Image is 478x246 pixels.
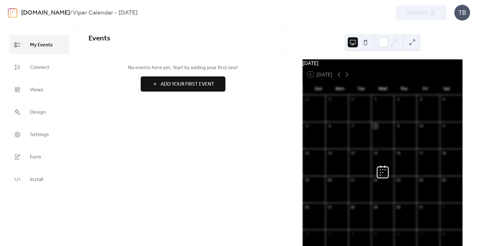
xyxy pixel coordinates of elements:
[442,178,446,183] div: 25
[350,97,355,102] div: 30
[415,82,436,95] div: Fri
[304,97,309,102] div: 28
[9,102,69,122] a: Design
[396,124,401,129] div: 9
[350,151,355,155] div: 14
[329,82,351,95] div: Mon
[419,231,423,236] div: 7
[30,130,49,140] span: Settings
[30,107,46,117] span: Design
[161,81,214,88] span: Add Your First Event
[396,231,401,236] div: 6
[70,7,73,19] b: /
[9,35,69,54] a: My Events
[327,124,332,129] div: 6
[419,124,423,129] div: 10
[372,82,393,95] div: Wed
[419,205,423,209] div: 31
[350,124,355,129] div: 7
[350,231,355,236] div: 4
[30,175,43,184] span: Install
[89,64,277,72] span: No events here yet. Start by adding your first one!
[327,151,332,155] div: 13
[373,205,378,209] div: 29
[396,151,401,155] div: 16
[442,231,446,236] div: 8
[373,231,378,236] div: 5
[396,205,401,209] div: 30
[303,59,463,67] div: [DATE]
[350,178,355,183] div: 21
[454,5,470,21] div: TB
[9,170,69,189] a: Install
[89,32,110,45] span: Events
[419,178,423,183] div: 24
[393,82,415,95] div: Thu
[396,178,401,183] div: 23
[30,152,41,162] span: Form
[419,97,423,102] div: 3
[373,151,378,155] div: 15
[442,205,446,209] div: 1
[304,205,309,209] div: 26
[9,147,69,166] a: Form
[9,125,69,144] a: Settings
[327,231,332,236] div: 3
[373,97,378,102] div: 1
[327,97,332,102] div: 29
[304,124,309,129] div: 5
[30,63,49,72] span: Connect
[21,7,70,19] a: [DOMAIN_NAME]
[30,40,53,50] span: My Events
[373,178,378,183] div: 22
[350,205,355,209] div: 28
[442,124,446,129] div: 11
[396,97,401,102] div: 2
[304,178,309,183] div: 19
[327,205,332,209] div: 27
[141,76,225,92] button: Add Your First Event
[436,82,457,95] div: Sat
[419,151,423,155] div: 17
[9,80,69,99] a: Views
[9,57,69,77] a: Connect
[89,76,277,92] a: Add Your First Event
[351,82,372,95] div: Tue
[30,85,44,95] span: Views
[304,151,309,155] div: 12
[304,231,309,236] div: 2
[73,7,138,19] b: Viper Calendar - [DATE]
[327,178,332,183] div: 20
[8,8,17,18] img: logo
[442,97,446,102] div: 4
[442,151,446,155] div: 18
[308,82,329,95] div: Sun
[373,124,378,129] div: 8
